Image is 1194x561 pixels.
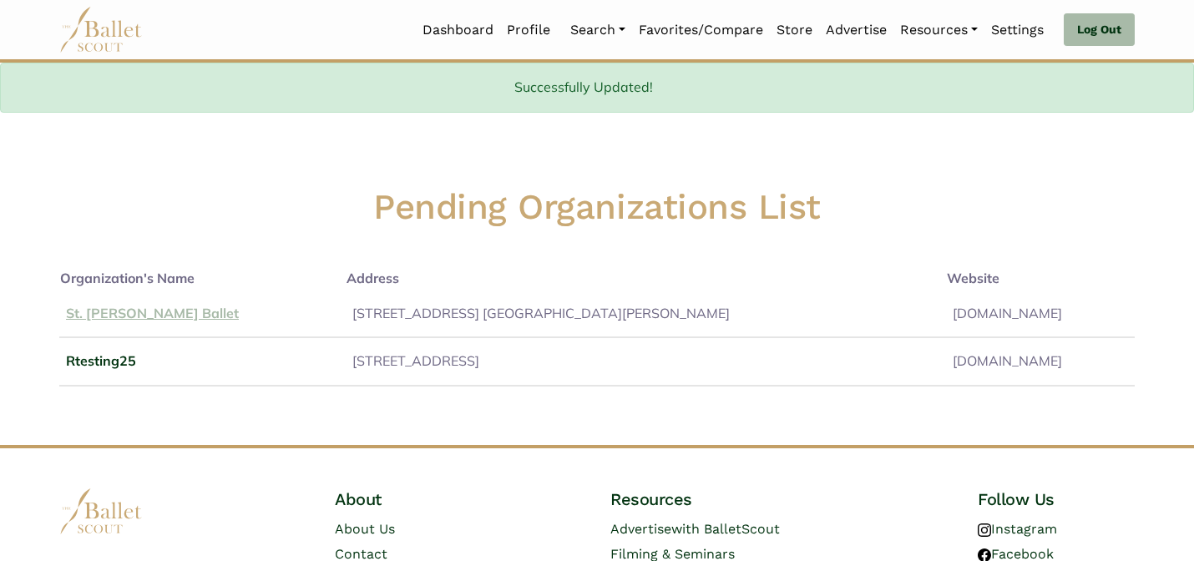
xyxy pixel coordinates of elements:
a: Favorites/Compare [632,13,770,48]
a: Search [564,13,632,48]
a: Instagram [978,521,1057,537]
td: [DOMAIN_NAME] [946,337,1135,386]
a: Profile [500,13,557,48]
h4: Follow Us [978,488,1135,510]
td: [DOMAIN_NAME] [946,291,1135,338]
a: About Us [335,521,395,537]
a: Log Out [1064,13,1135,47]
a: Rtesting25 [66,352,136,369]
a: Advertisewith BalletScout [610,521,780,537]
h1: Pending Organizations List [59,126,1135,239]
a: St. [PERSON_NAME] Ballet [66,305,239,321]
th: Organization's Name [59,267,346,291]
th: Website [946,267,1135,291]
a: Settings [984,13,1050,48]
h4: About [335,488,492,510]
a: Resources [893,13,984,48]
img: logo [59,488,143,534]
td: [STREET_ADDRESS] [GEOGRAPHIC_DATA][PERSON_NAME] [346,291,946,338]
a: Dashboard [416,13,500,48]
span: with BalletScout [671,521,780,537]
a: Store [770,13,819,48]
img: instagram logo [978,523,991,537]
a: Advertise [819,13,893,48]
h4: Resources [610,488,859,510]
td: [STREET_ADDRESS] [346,337,946,386]
th: Address [346,267,946,291]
